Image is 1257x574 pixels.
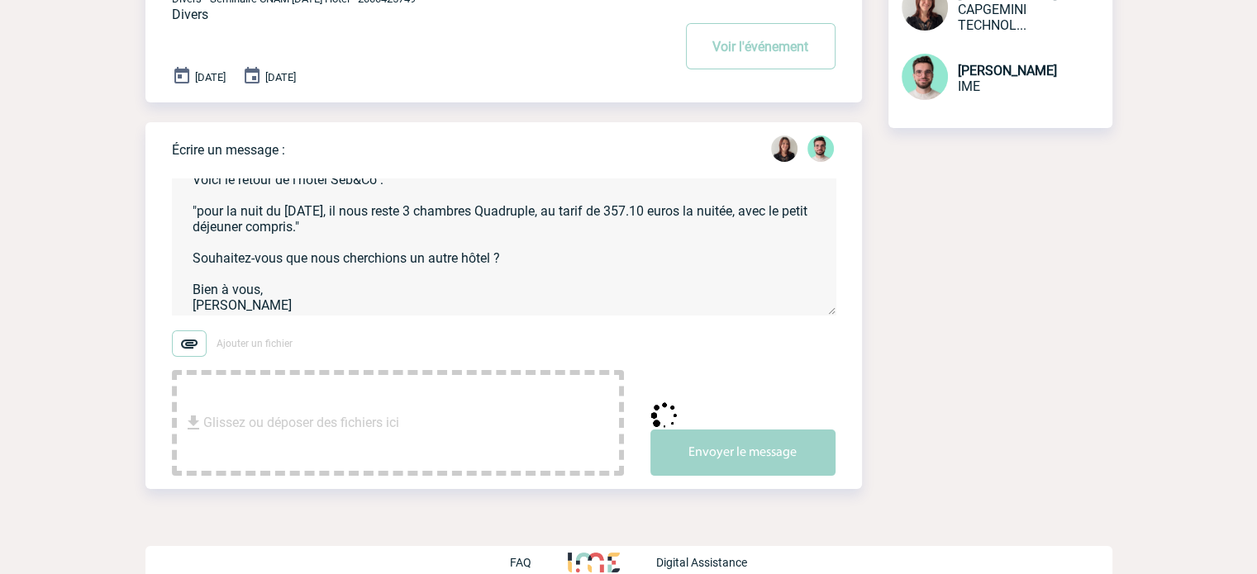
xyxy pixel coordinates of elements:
img: http://www.idealmeetingsevents.fr/ [568,553,619,572]
span: [DATE] [195,71,226,83]
p: Digital Assistance [656,556,747,569]
span: IME [958,78,980,94]
img: 102169-1.jpg [771,135,798,162]
a: FAQ [510,553,568,569]
div: Benjamin ROLAND [807,135,834,165]
img: file_download.svg [183,413,203,433]
div: Roxane MAZET [771,135,798,165]
p: FAQ [510,556,531,569]
span: [DATE] [265,71,296,83]
span: Glissez ou déposer des fichiers ici [203,382,399,464]
span: Divers [172,7,208,22]
span: [PERSON_NAME] [958,63,1057,78]
img: 121547-2.png [902,54,948,100]
span: Ajouter un fichier [217,338,293,349]
button: Voir l'événement [686,23,836,69]
p: Écrire un message : [172,142,285,158]
span: CAPGEMINI TECHNOLOGY SERVICES [958,2,1026,33]
img: 121547-2.png [807,135,834,162]
button: Envoyer le message [650,429,836,476]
